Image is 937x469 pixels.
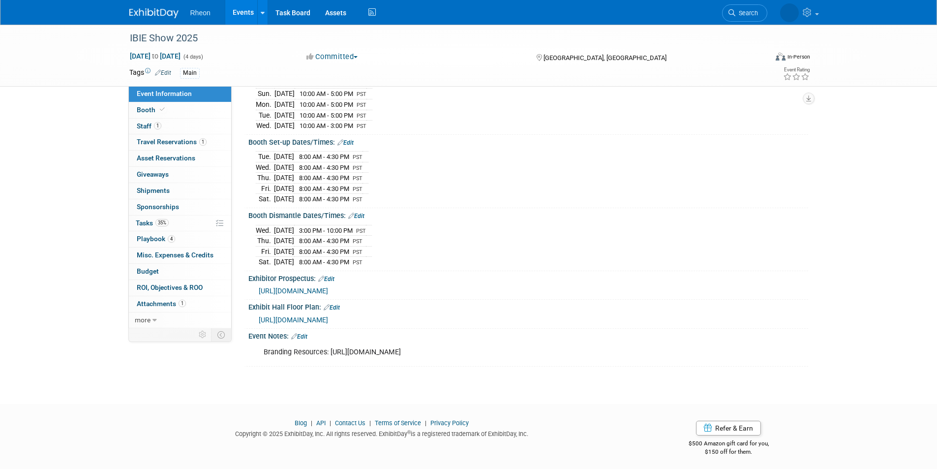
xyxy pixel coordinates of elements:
[308,419,315,427] span: |
[129,119,231,134] a: Staff1
[179,300,186,307] span: 1
[137,283,203,291] span: ROI, Objectives & ROO
[274,246,294,257] td: [DATE]
[137,138,207,146] span: Travel Reservations
[353,259,363,266] span: PST
[194,328,212,341] td: Personalize Event Tab Strip
[299,258,349,266] span: 8:00 AM - 4:30 PM
[256,99,274,110] td: Mon.
[256,121,274,131] td: Wed.
[299,164,349,171] span: 8:00 AM - 4:30 PM
[129,102,231,118] a: Booth
[129,151,231,166] a: Asset Reservations
[780,3,799,22] img: Chi Muir
[256,173,274,184] td: Thu.
[649,448,808,456] div: $150 off for them.
[649,433,808,456] div: $500 Amazon gift card for you,
[776,53,786,61] img: Format-Inperson.png
[137,267,159,275] span: Budget
[299,185,349,192] span: 8:00 AM - 4:30 PM
[430,419,469,427] a: Privacy Policy
[375,419,421,427] a: Terms of Service
[129,8,179,18] img: ExhibitDay
[300,122,353,129] span: 10:00 AM - 3:00 PM
[295,419,307,427] a: Blog
[151,52,160,60] span: to
[129,264,231,280] a: Budget
[259,316,328,324] a: [URL][DOMAIN_NAME]
[353,238,363,245] span: PST
[256,162,274,173] td: Wed.
[129,67,171,79] td: Tags
[348,213,364,219] a: Edit
[274,121,295,131] td: [DATE]
[274,89,295,99] td: [DATE]
[137,187,170,194] span: Shipments
[137,90,192,97] span: Event Information
[248,135,808,148] div: Booth Set-up Dates/Times:
[357,102,366,108] span: PST
[357,123,366,129] span: PST
[136,219,169,227] span: Tasks
[783,67,810,72] div: Event Rating
[299,248,349,255] span: 8:00 AM - 4:30 PM
[787,53,810,61] div: In-Person
[274,110,295,121] td: [DATE]
[256,183,274,194] td: Fri.
[129,296,231,312] a: Attachments1
[211,328,231,341] td: Toggle Event Tabs
[300,112,353,119] span: 10:00 AM - 5:00 PM
[356,228,366,234] span: PST
[274,162,294,173] td: [DATE]
[190,9,211,17] span: Rheon
[299,227,353,234] span: 3:00 PM - 10:00 PM
[353,249,363,255] span: PST
[407,430,411,435] sup: ®
[357,113,366,119] span: PST
[300,90,353,97] span: 10:00 AM - 5:00 PM
[160,107,165,112] i: Booth reservation complete
[367,419,373,427] span: |
[256,236,274,247] td: Thu.
[544,54,666,62] span: [GEOGRAPHIC_DATA], [GEOGRAPHIC_DATA]
[135,316,151,324] span: more
[291,333,307,340] a: Edit
[137,235,175,243] span: Playbook
[274,225,294,236] td: [DATE]
[129,52,181,61] span: [DATE] [DATE]
[126,30,753,47] div: IBIE Show 2025
[248,329,808,342] div: Event Notes:
[423,419,429,427] span: |
[696,421,761,436] a: Refer & Earn
[248,300,808,313] div: Exhibit Hall Floor Plan:
[129,231,231,247] a: Playbook4
[129,280,231,296] a: ROI, Objectives & ROO
[137,122,161,130] span: Staff
[299,195,349,203] span: 8:00 AM - 4:30 PM
[274,173,294,184] td: [DATE]
[259,287,328,295] a: [URL][DOMAIN_NAME]
[256,257,274,267] td: Sat.
[303,52,362,62] button: Committed
[137,300,186,308] span: Attachments
[337,139,354,146] a: Edit
[709,51,811,66] div: Event Format
[353,165,363,171] span: PST
[129,183,231,199] a: Shipments
[327,419,333,427] span: |
[248,271,808,284] div: Exhibitor Prospectus:
[180,68,200,78] div: Main
[129,86,231,102] a: Event Information
[168,235,175,243] span: 4
[324,304,340,311] a: Edit
[137,106,167,114] span: Booth
[299,153,349,160] span: 8:00 AM - 4:30 PM
[137,170,169,178] span: Giveaways
[129,167,231,183] a: Giveaways
[353,154,363,160] span: PST
[248,208,808,221] div: Booth Dismantle Dates/Times:
[316,419,326,427] a: API
[199,138,207,146] span: 1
